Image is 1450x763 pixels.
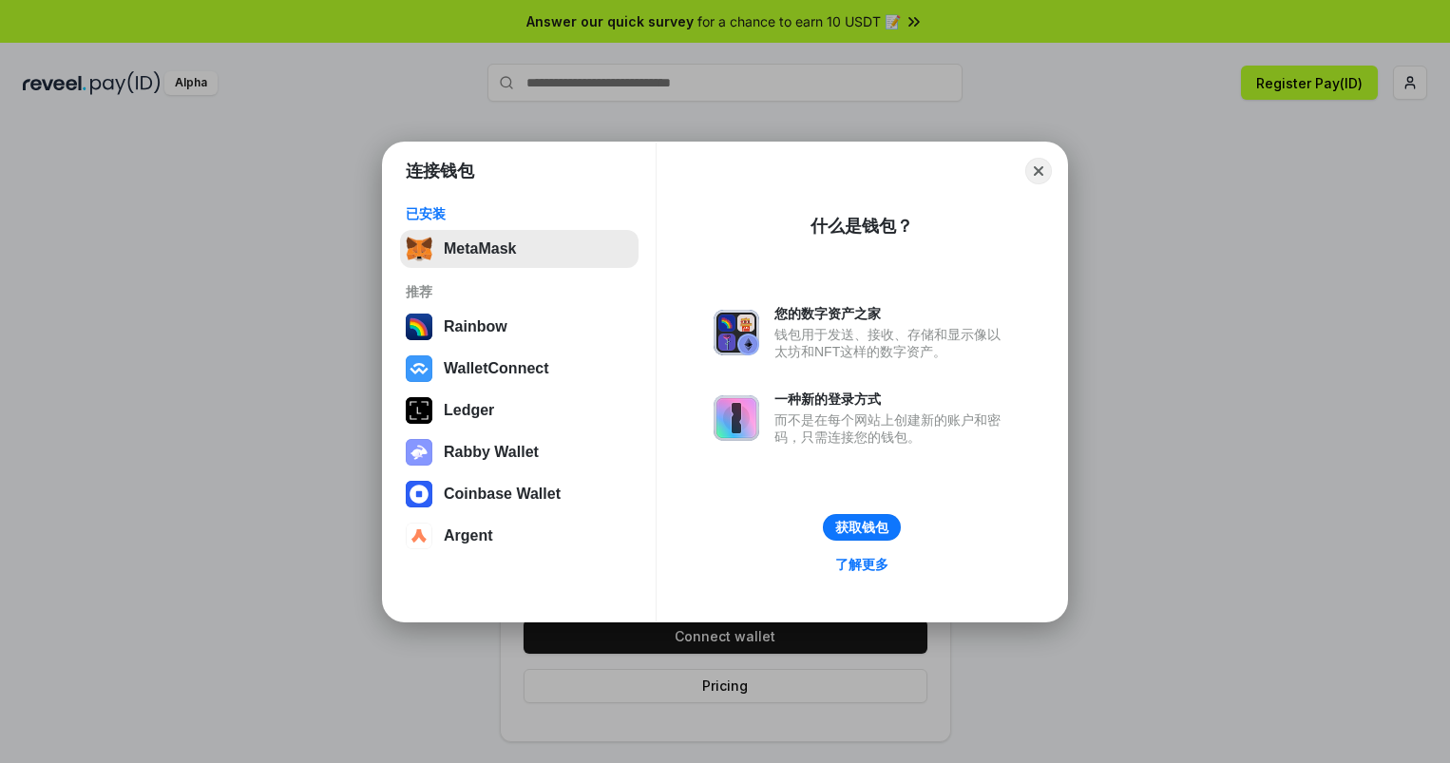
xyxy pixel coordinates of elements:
button: Coinbase Wallet [400,475,639,513]
button: 获取钱包 [823,514,901,541]
img: svg+xml,%3Csvg%20xmlns%3D%22http%3A%2F%2Fwww.w3.org%2F2000%2Fsvg%22%20fill%3D%22none%22%20viewBox... [406,439,432,466]
div: 推荐 [406,283,633,300]
button: WalletConnect [400,350,639,388]
img: svg+xml,%3Csvg%20width%3D%2228%22%20height%3D%2228%22%20viewBox%3D%220%200%2028%2028%22%20fill%3D... [406,523,432,549]
div: Rabby Wallet [444,444,539,461]
div: MetaMask [444,240,516,258]
img: svg+xml,%3Csvg%20xmlns%3D%22http%3A%2F%2Fwww.w3.org%2F2000%2Fsvg%22%20width%3D%2228%22%20height%3... [406,397,432,424]
button: Ledger [400,391,639,429]
div: 获取钱包 [835,519,888,536]
div: 您的数字资产之家 [774,305,1010,322]
img: svg+xml,%3Csvg%20xmlns%3D%22http%3A%2F%2Fwww.w3.org%2F2000%2Fsvg%22%20fill%3D%22none%22%20viewBox... [714,310,759,355]
button: Rainbow [400,308,639,346]
img: svg+xml,%3Csvg%20width%3D%2228%22%20height%3D%2228%22%20viewBox%3D%220%200%2028%2028%22%20fill%3D... [406,481,432,507]
button: Close [1025,158,1052,184]
div: Argent [444,527,493,544]
div: WalletConnect [444,360,549,377]
button: Rabby Wallet [400,433,639,471]
div: Coinbase Wallet [444,486,561,503]
img: svg+xml,%3Csvg%20width%3D%2228%22%20height%3D%2228%22%20viewBox%3D%220%200%2028%2028%22%20fill%3D... [406,355,432,382]
button: MetaMask [400,230,639,268]
h1: 连接钱包 [406,160,474,182]
button: Argent [400,517,639,555]
img: svg+xml,%3Csvg%20xmlns%3D%22http%3A%2F%2Fwww.w3.org%2F2000%2Fsvg%22%20fill%3D%22none%22%20viewBox... [714,395,759,441]
img: svg+xml,%3Csvg%20width%3D%22120%22%20height%3D%22120%22%20viewBox%3D%220%200%20120%20120%22%20fil... [406,314,432,340]
div: 已安装 [406,205,633,222]
div: 了解更多 [835,556,888,573]
div: 钱包用于发送、接收、存储和显示像以太坊和NFT这样的数字资产。 [774,326,1010,360]
a: 了解更多 [824,552,900,577]
div: 一种新的登录方式 [774,391,1010,408]
div: 而不是在每个网站上创建新的账户和密码，只需连接您的钱包。 [774,411,1010,446]
div: 什么是钱包？ [811,215,913,238]
div: Ledger [444,402,494,419]
div: Rainbow [444,318,507,335]
img: svg+xml,%3Csvg%20fill%3D%22none%22%20height%3D%2233%22%20viewBox%3D%220%200%2035%2033%22%20width%... [406,236,432,262]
